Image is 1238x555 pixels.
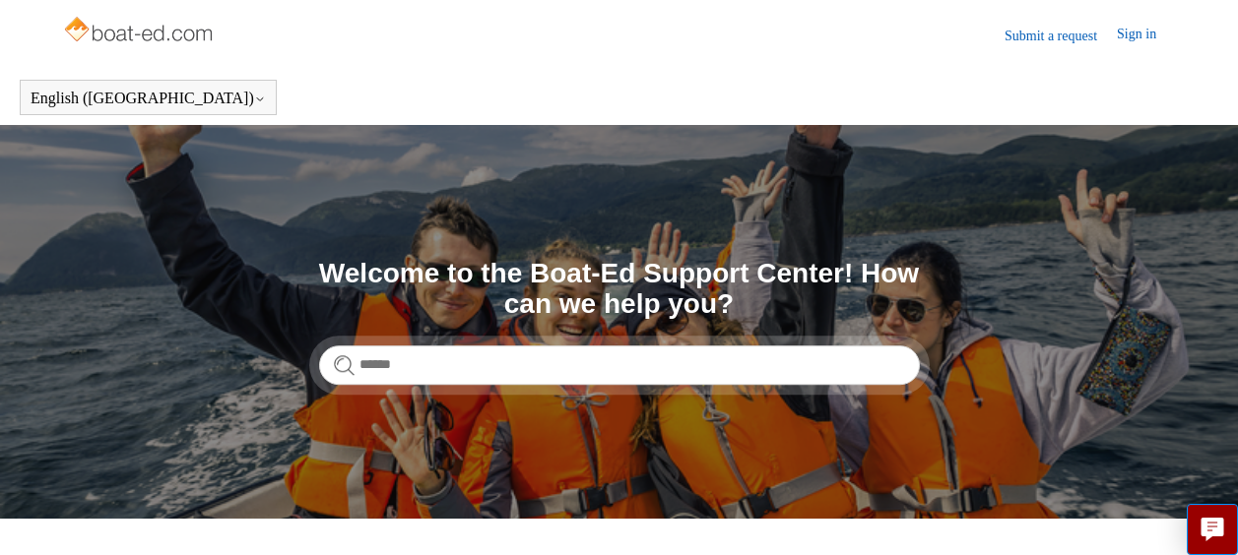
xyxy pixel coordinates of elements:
[1117,24,1176,47] a: Sign in
[31,90,266,107] button: English ([GEOGRAPHIC_DATA])
[1187,504,1238,555] button: Live chat
[1005,26,1117,46] a: Submit a request
[319,345,920,385] input: Search
[62,12,219,51] img: Boat-Ed Help Center home page
[319,259,920,320] h1: Welcome to the Boat-Ed Support Center! How can we help you?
